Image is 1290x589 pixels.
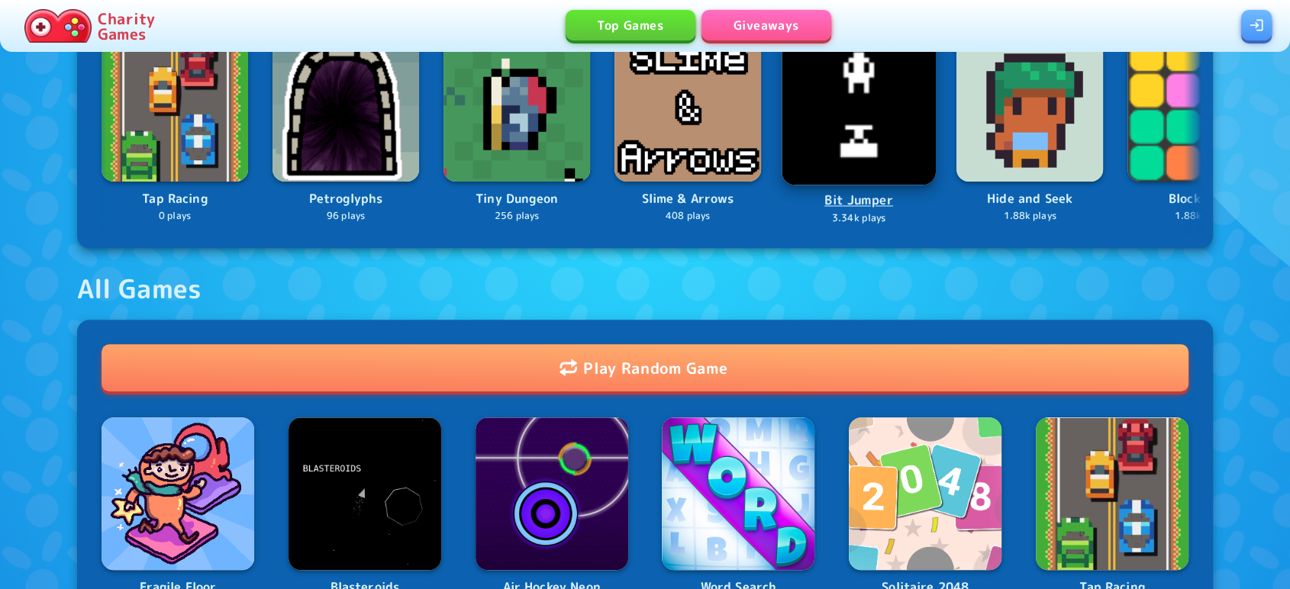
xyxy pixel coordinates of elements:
img: Logo [614,35,761,182]
img: Logo [102,35,248,182]
img: Logo [1036,417,1188,570]
a: LogoTap Racing0 plays [102,35,248,224]
a: LogoPetroglyphs96 plays [273,35,419,224]
p: Slime & Arrows [614,189,761,209]
p: Charity Games [98,11,155,41]
img: Logo [289,417,441,570]
img: Logo [956,35,1103,182]
p: 96 plays [273,209,419,224]
p: 1.88k plays [956,209,1103,224]
p: Tap Racing [102,189,248,209]
p: 3.34k plays [784,211,934,226]
img: Charity.Games [24,9,92,43]
p: Hide and Seek [956,189,1103,209]
a: Top Games [566,10,695,40]
img: Logo [476,417,628,570]
p: Tiny Dungeon [443,189,590,209]
a: LogoSlime & Arrows408 plays [614,35,761,224]
a: Charity Games [18,6,161,46]
p: 1.88k plays [1127,209,1274,224]
p: 256 plays [443,209,590,224]
img: Logo [1127,35,1274,182]
img: Logo [849,417,1001,570]
a: shuffle iconPlay Random Game [102,344,1188,391]
img: Logo [443,35,590,182]
p: 0 plays [102,209,248,224]
img: Logo [662,417,814,570]
img: Logo [102,417,254,570]
p: 408 plays [614,209,761,224]
a: LogoTiny Dungeon256 plays [443,35,590,224]
a: LogoBlock Bash1.88k plays [1127,35,1274,224]
a: LogoBit Jumper3.34k plays [784,33,934,226]
img: Logo [273,35,419,182]
a: LogoHide and Seek1.88k plays [956,35,1103,224]
p: Bit Jumper [784,191,934,211]
p: Block Bash [1127,189,1274,209]
p: Petroglyphs [273,189,419,209]
img: Logo [782,31,936,185]
a: Giveaways [701,10,831,40]
div: All Games [77,272,202,304]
